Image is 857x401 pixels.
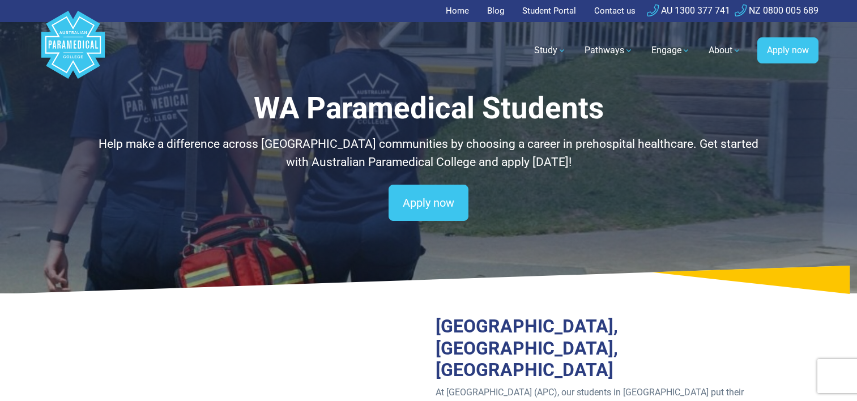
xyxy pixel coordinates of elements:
h1: WA Paramedical Students [97,91,760,126]
p: Help make a difference across [GEOGRAPHIC_DATA] communities by choosing a career in prehospital h... [97,135,760,171]
a: Australian Paramedical College [39,22,107,79]
a: About [702,35,748,66]
a: Engage [645,35,697,66]
a: AU 1300 377 741 [647,5,730,16]
h2: [GEOGRAPHIC_DATA], [GEOGRAPHIC_DATA], [GEOGRAPHIC_DATA] [436,315,760,381]
a: NZ 0800 005 689 [735,5,818,16]
a: Apply now [757,37,818,63]
a: Pathways [578,35,640,66]
a: Study [527,35,573,66]
a: Apply now [389,185,468,221]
